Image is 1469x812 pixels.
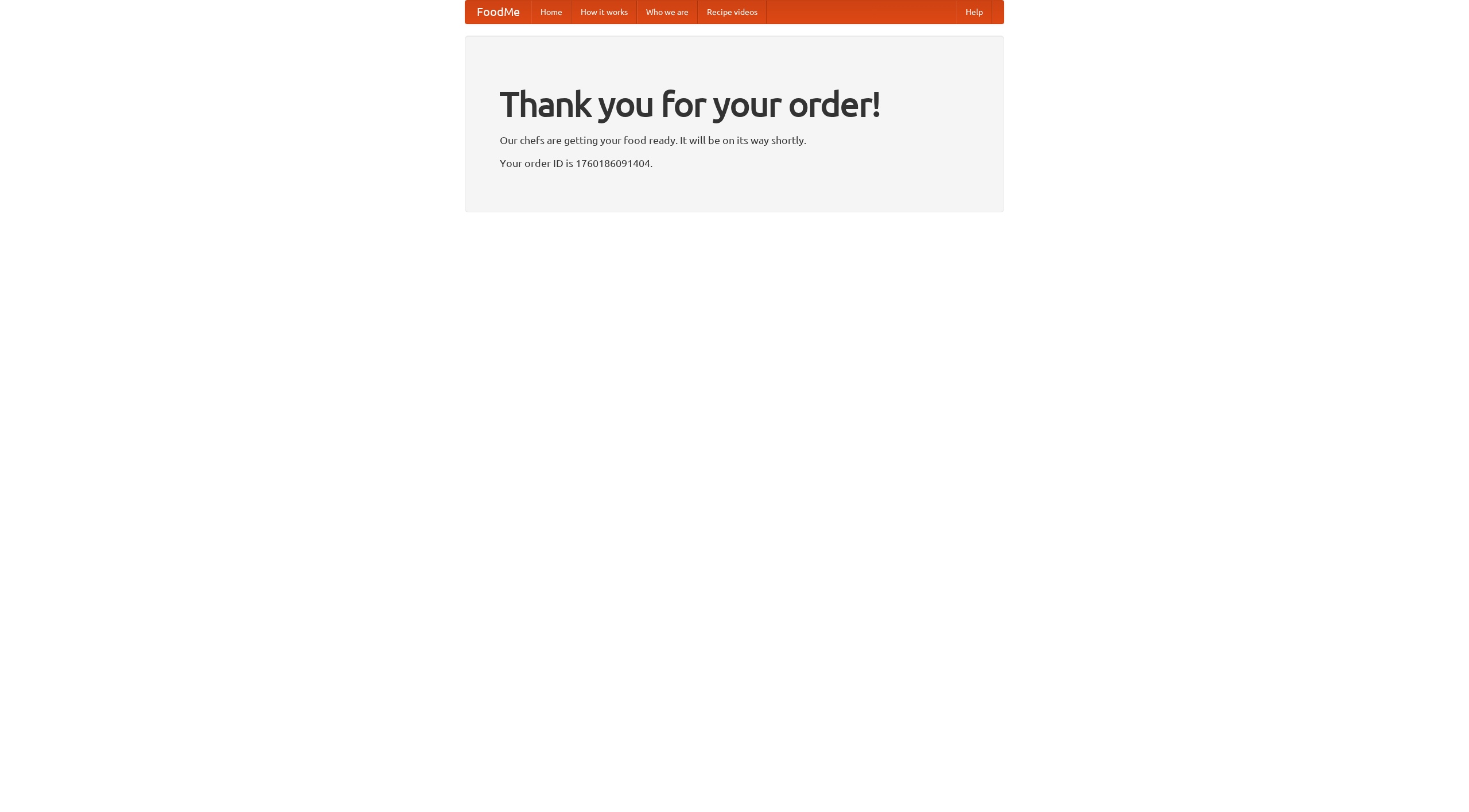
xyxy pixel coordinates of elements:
a: How it works [572,1,637,24]
a: FoodMe [465,1,531,24]
h1: Thank you for your order! [500,76,969,131]
a: Help [957,1,992,24]
a: Recipe videos [698,1,767,24]
a: Who we are [637,1,698,24]
p: Your order ID is 1760186091404. [500,154,969,172]
p: Our chefs are getting your food ready. It will be on its way shortly. [500,131,969,149]
a: Home [531,1,572,24]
